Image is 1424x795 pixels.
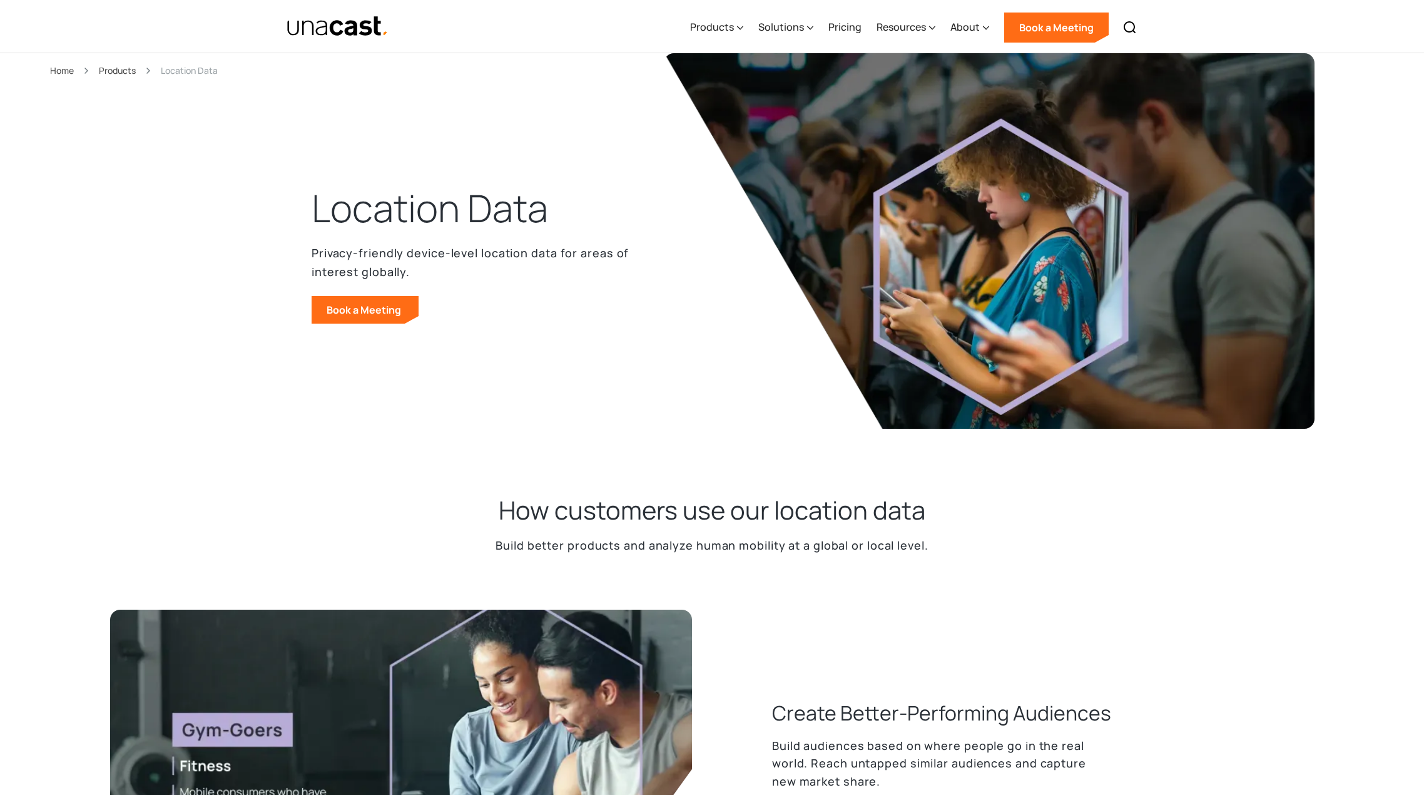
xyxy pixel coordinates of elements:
div: Resources [877,19,926,34]
h3: Create Better-Performing Audiences [772,699,1111,727]
img: Search icon [1122,20,1137,35]
a: Home [50,63,74,78]
div: About [950,2,989,53]
div: Products [690,19,734,34]
a: Pricing [828,2,862,53]
div: Solutions [758,2,813,53]
h1: Location Data [312,183,548,233]
a: Products [99,63,136,78]
p: Build better products and analyze human mobility at a global or local level. [496,536,928,555]
p: Build audiences based on where people go in the real world. Reach untapped similar audiences and ... [772,737,1112,791]
a: Book a Meeting [1004,13,1109,43]
a: home [287,16,389,38]
img: Unacast text logo [287,16,389,38]
div: Resources [877,2,935,53]
div: About [950,19,980,34]
div: Solutions [758,19,804,34]
h2: How customers use our location data [499,494,925,526]
div: Location Data [161,63,218,78]
div: Products [690,2,743,53]
p: Privacy-friendly device-level location data for areas of interest globally. [312,244,637,281]
img: Image of girl on phone in subway, surrounded by other people on phones [664,53,1315,429]
a: Book a Meeting [312,296,419,324]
